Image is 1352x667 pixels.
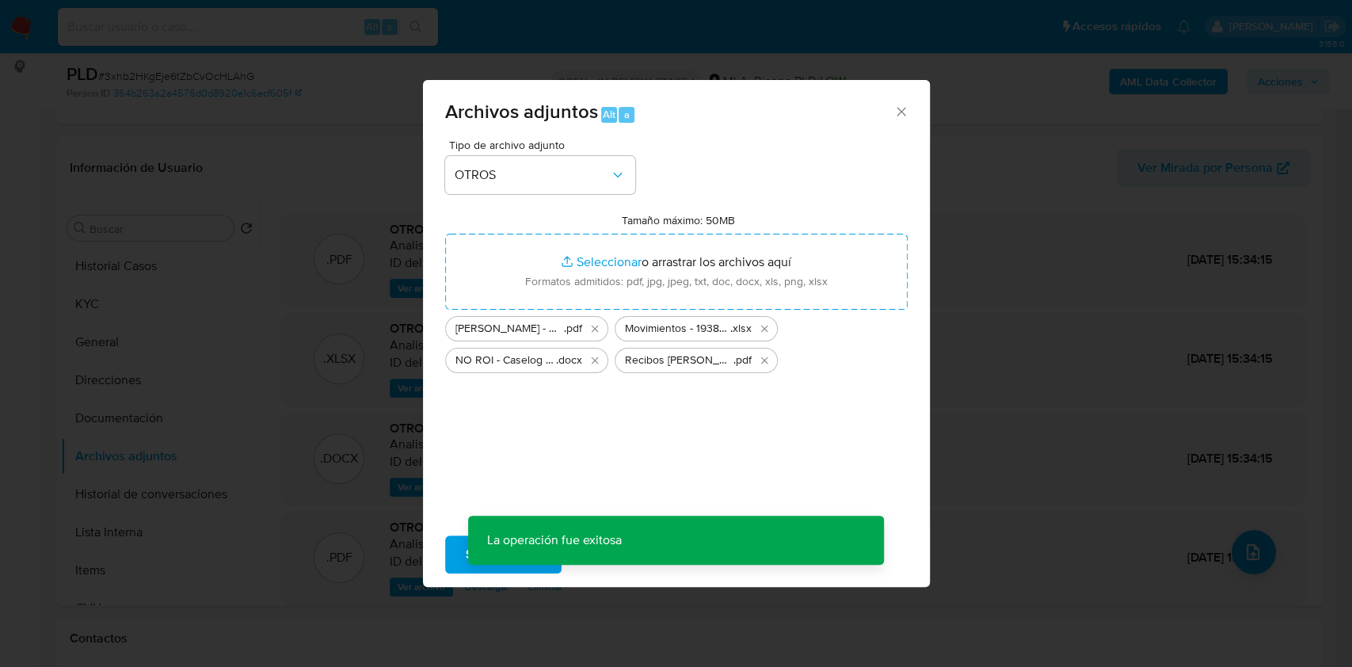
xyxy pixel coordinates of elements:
[466,537,541,572] span: Subir archivo
[455,167,610,183] span: OTROS
[603,107,615,122] span: Alt
[755,351,774,370] button: Eliminar Recibos de sueldo - 193827172 - 3xhb2HKgEje6tZbCvOcHLAhG.pdf
[564,321,582,337] span: .pdf
[585,351,604,370] button: Eliminar NO ROI - Caselog 3xhb2HKgEje6tZbCvOcHLAhG_2025_08_19_08_16_02.docx
[622,213,735,227] label: Tamaño máximo: 50MB
[733,353,752,368] span: .pdf
[445,310,908,373] ul: Archivos seleccionados
[445,536,562,574] button: Subir archivo
[449,139,639,151] span: Tipo de archivo adjunto
[445,156,635,194] button: OTROS
[730,321,752,337] span: .xlsx
[893,104,908,118] button: Cerrar
[625,353,733,368] span: Recibos [PERSON_NAME] - 193827172 - 3xhb2HKgEje6tZbCvOcHLAhG
[624,107,630,122] span: a
[455,321,564,337] span: [PERSON_NAME] - NOSIS - [DATE]
[625,321,730,337] span: Movimientos - 193827172 - 3xhb2HKgEje6tZbCvOcHLAhG
[588,537,640,572] span: Cancelar
[468,516,641,565] p: La operación fue exitosa
[455,353,556,368] span: NO ROI - Caselog 3xhb2HKgEje6tZbCvOcHLAhG_2025_08_19_08_16_02
[755,319,774,338] button: Eliminar Movimientos - 193827172 - 3xhb2HKgEje6tZbCvOcHLAhG.xlsx
[556,353,582,368] span: .docx
[445,97,598,125] span: Archivos adjuntos
[585,319,604,338] button: Eliminar Jonathan Gabriel Capdevila - NOSIS - AGOSTO 2025.pdf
